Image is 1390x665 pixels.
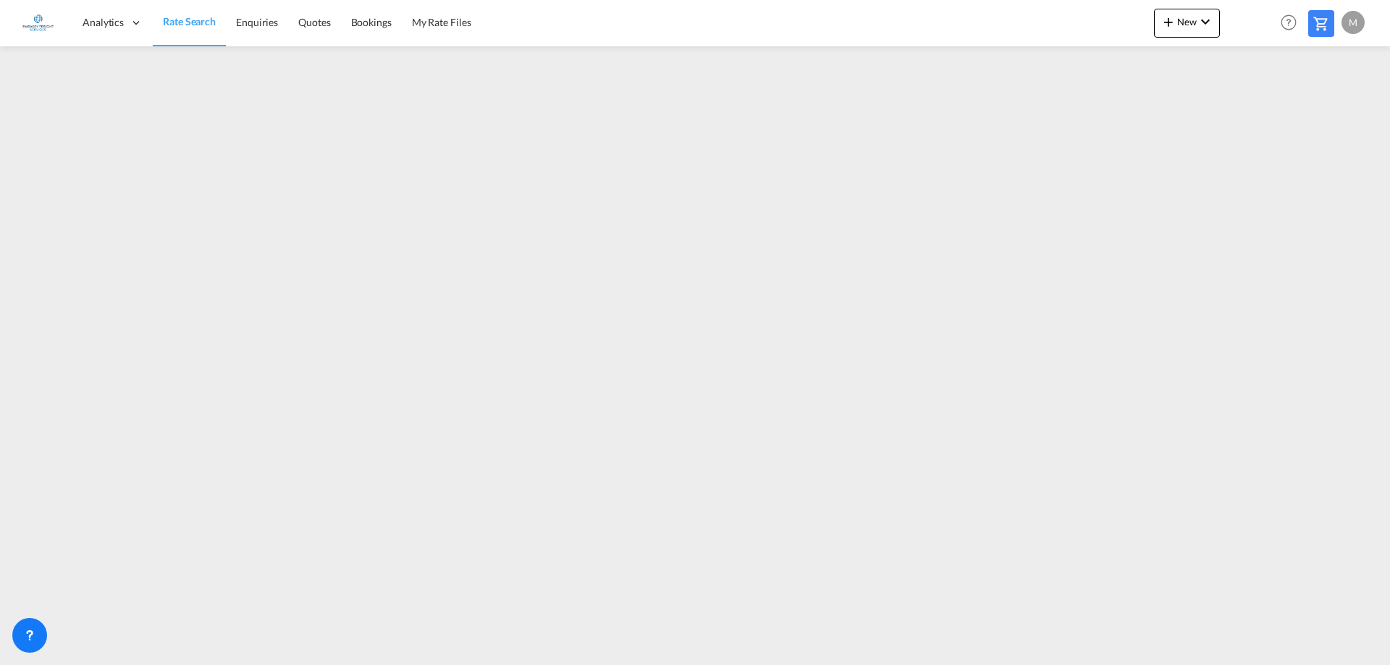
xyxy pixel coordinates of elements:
div: Help [1276,10,1308,36]
span: New [1160,16,1214,27]
span: Rate Search [163,15,216,27]
div: M [1341,11,1365,34]
span: Help [1276,10,1301,35]
md-icon: icon-plus 400-fg [1160,13,1177,30]
span: Enquiries [236,16,278,28]
span: My Rate Files [412,16,471,28]
button: icon-plus 400-fgNewicon-chevron-down [1154,9,1220,38]
img: 6a2c35f0b7c411ef99d84d375d6e7407.jpg [22,7,54,39]
span: Bookings [351,16,392,28]
span: Quotes [298,16,330,28]
md-icon: icon-chevron-down [1197,13,1214,30]
span: Analytics [83,15,124,30]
